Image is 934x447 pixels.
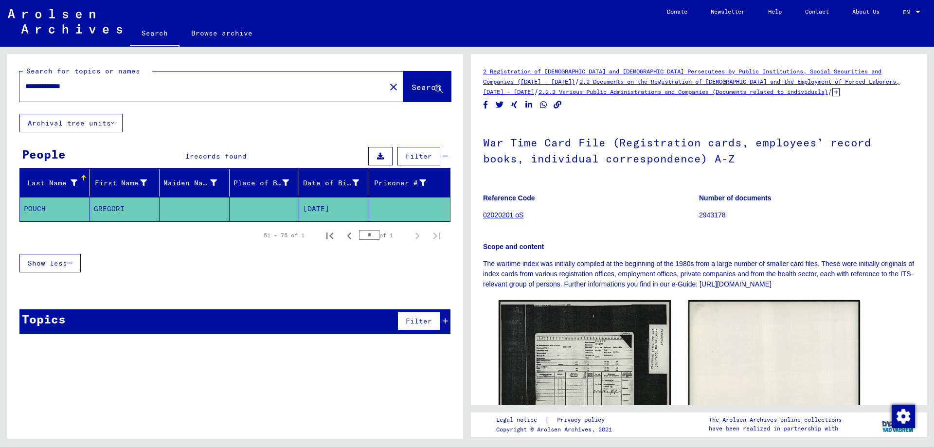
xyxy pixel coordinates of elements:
mat-header-cell: Last Name [20,169,90,197]
div: First Name [94,178,147,188]
mat-header-cell: First Name [90,169,160,197]
div: of 1 [359,231,408,240]
span: Search [412,82,441,92]
p: 2943178 [699,210,915,220]
div: Place of Birth [233,175,302,191]
button: Filter [397,147,440,165]
span: / [534,87,539,96]
button: Last page [427,226,447,245]
mat-header-cell: Prisoner # [369,169,450,197]
img: yv_logo.png [880,412,916,436]
div: Topics [22,310,66,328]
mat-cell: GREGORI [90,197,160,221]
span: / [575,77,579,86]
span: Show less [28,259,67,268]
img: 002.jpg [688,300,861,423]
b: Reference Code [483,194,535,202]
span: Filter [406,152,432,161]
button: Share on Twitter [495,99,505,111]
a: Privacy policy [549,415,616,425]
button: First page [320,226,340,245]
div: Change consent [891,404,915,428]
span: 1 [185,152,190,161]
h1: War Time Card File (Registration cards, employees’ record books, individual correspondence) A-Z [483,120,915,179]
button: Share on Facebook [481,99,491,111]
button: Copy link [553,99,563,111]
div: Date of Birth [303,175,371,191]
div: Maiden Name [163,178,217,188]
mat-header-cell: Maiden Name [160,169,230,197]
span: EN [903,9,914,16]
div: Prisoner # [373,178,427,188]
span: / [828,87,832,96]
p: The wartime index was initially compiled at the beginning of the 1980s from a large number of sma... [483,259,915,289]
div: Last Name [24,175,90,191]
b: Number of documents [699,194,772,202]
button: Archival tree units [19,114,123,132]
img: Change consent [892,405,915,428]
button: Next page [408,226,427,245]
button: Share on LinkedIn [524,99,534,111]
div: Date of Birth [303,178,359,188]
div: Place of Birth [233,178,289,188]
a: Browse archive [180,21,264,45]
mat-icon: close [388,81,399,93]
a: 02020201 oS [483,211,523,219]
p: have been realized in partnership with [709,424,842,433]
a: Legal notice [496,415,545,425]
span: records found [190,152,247,161]
button: Previous page [340,226,359,245]
button: Filter [397,312,440,330]
mat-cell: [DATE] [299,197,369,221]
button: Share on WhatsApp [539,99,549,111]
div: Maiden Name [163,175,229,191]
p: The Arolsen Archives online collections [709,415,842,424]
button: Clear [384,77,403,96]
div: People [22,145,66,163]
div: First Name [94,175,160,191]
span: Filter [406,317,432,325]
a: 2.2 Documents on the Registration of [DEMOGRAPHIC_DATA] and the Employment of Forced Laborers, [D... [483,78,899,95]
button: Share on Xing [509,99,520,111]
img: 001.jpg [499,300,671,422]
b: Scope and content [483,243,544,250]
mat-header-cell: Place of Birth [230,169,300,197]
p: Copyright © Arolsen Archives, 2021 [496,425,616,434]
button: Show less [19,254,81,272]
a: 2.2.2 Various Public Administrations and Companies (Documents related to individuals) [539,88,828,95]
div: 51 – 75 of 1 [264,231,305,240]
a: Search [130,21,180,47]
div: Prisoner # [373,175,439,191]
mat-cell: POUCH [20,197,90,221]
button: Search [403,72,451,102]
mat-label: Search for topics or names [26,67,140,75]
mat-header-cell: Date of Birth [299,169,369,197]
div: Last Name [24,178,77,188]
a: 2 Registration of [DEMOGRAPHIC_DATA] and [DEMOGRAPHIC_DATA] Persecutees by Public Institutions, S... [483,68,881,85]
img: Arolsen_neg.svg [8,9,122,34]
div: | [496,415,616,425]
